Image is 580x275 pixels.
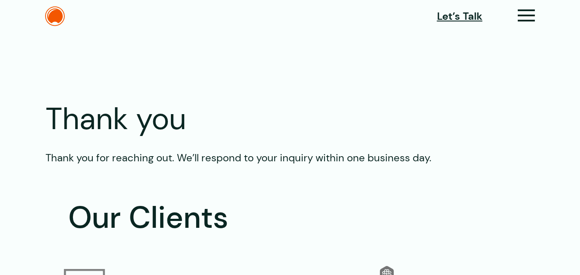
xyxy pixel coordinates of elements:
h2: Our Clients [68,200,533,236]
img: The Daylight Studio Logo [45,6,65,26]
a: Let’s Talk [437,9,483,24]
h1: Thank you [46,101,475,137]
p: Thank you for reaching out. We’ll respond to your inquiry within one business day. [46,150,432,166]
